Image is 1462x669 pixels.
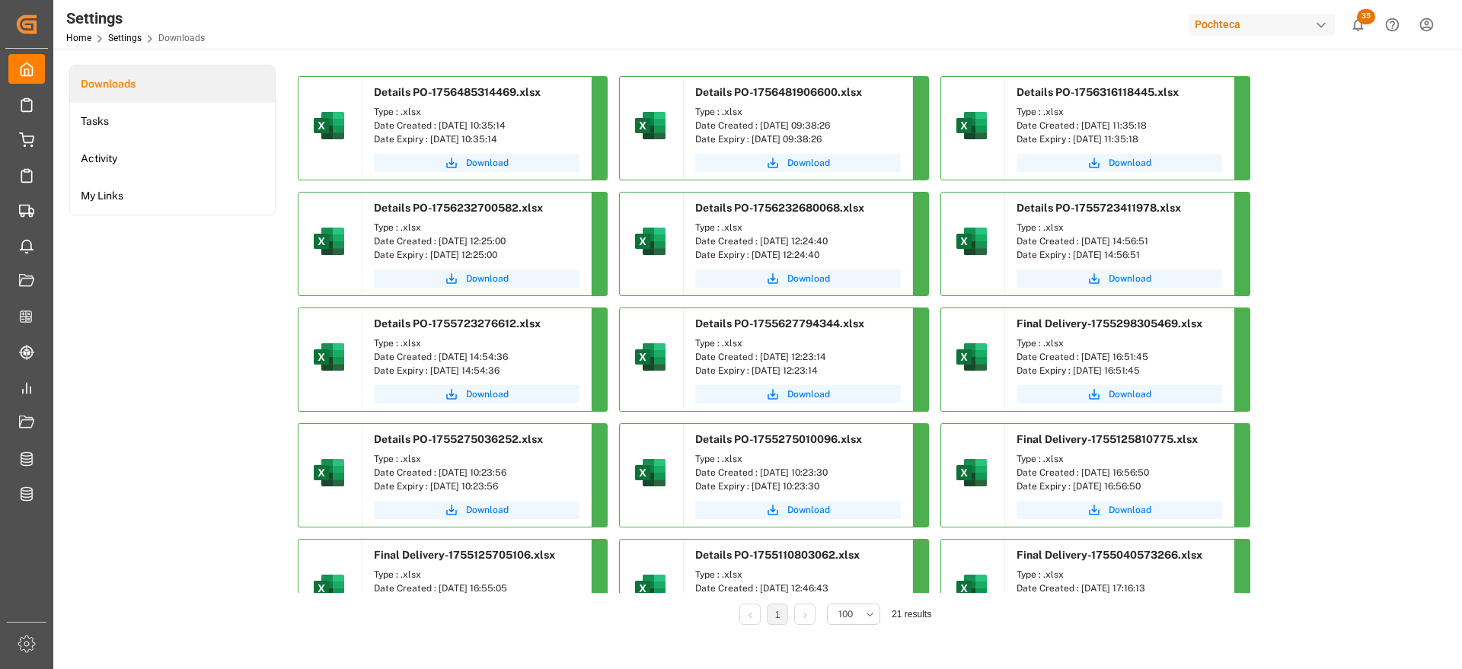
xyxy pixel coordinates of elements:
div: Date Created : [DATE] 14:56:51 [1017,234,1222,248]
span: 100 [838,607,853,621]
div: Date Created : [DATE] 12:46:43 [695,581,901,595]
span: Download [1109,387,1151,401]
div: Date Expiry : [DATE] 10:35:14 [374,132,579,146]
img: microsoft-excel-2019--v1.png [311,223,347,260]
img: microsoft-excel-2019--v1.png [632,570,669,607]
span: Details PO-1755723411978.xlsx [1017,202,1181,214]
div: Type : .xlsx [374,221,579,234]
div: Date Expiry : [DATE] 12:24:40 [695,248,901,262]
img: microsoft-excel-2019--v1.png [311,339,347,375]
button: Download [1017,501,1222,519]
div: Type : .xlsx [695,452,901,466]
img: microsoft-excel-2019--v1.png [953,107,990,144]
button: Download [1017,385,1222,403]
img: microsoft-excel-2019--v1.png [311,107,347,144]
li: My Links [70,177,275,215]
div: Type : .xlsx [1017,452,1222,466]
div: Date Expiry : [DATE] 10:23:56 [374,479,579,493]
div: Date Created : [DATE] 10:23:56 [374,466,579,479]
span: Download [1109,503,1151,517]
a: Settings [108,33,142,43]
div: Date Created : [DATE] 16:56:50 [1017,466,1222,479]
button: Download [695,501,901,519]
img: microsoft-excel-2019--v1.png [953,570,990,607]
a: Download [1017,154,1222,172]
li: Next Page [794,604,816,625]
button: Help Center [1375,8,1409,42]
button: open menu [827,604,880,625]
img: microsoft-excel-2019--v1.png [632,339,669,375]
div: Type : .xlsx [374,105,579,119]
div: Date Created : [DATE] 14:54:36 [374,350,579,364]
span: 35 [1357,9,1375,24]
span: Download [787,156,830,170]
li: Previous Page [739,604,761,625]
span: Details PO-1755110803062.xlsx [695,549,860,561]
span: Final Delivery-1755040573266.xlsx [1017,549,1202,561]
div: Date Created : [DATE] 10:35:14 [374,119,579,132]
span: Details PO-1756232700582.xlsx [374,202,543,214]
div: Pochteca [1189,14,1335,36]
div: Date Created : [DATE] 16:51:45 [1017,350,1222,364]
span: Download [787,272,830,285]
a: Download [695,154,901,172]
div: Date Created : [DATE] 12:24:40 [695,234,901,248]
img: microsoft-excel-2019--v1.png [953,223,990,260]
span: Details PO-1755275010096.xlsx [695,433,862,445]
button: Download [695,385,901,403]
li: 1 [767,604,788,625]
span: Download [466,272,509,285]
a: Home [66,33,91,43]
a: Download [374,501,579,519]
a: Download [1017,269,1222,288]
img: microsoft-excel-2019--v1.png [311,454,347,491]
span: Download [787,387,830,401]
div: Date Created : [DATE] 11:35:18 [1017,119,1222,132]
span: Download [1109,272,1151,285]
div: Settings [66,7,205,30]
div: Type : .xlsx [695,336,901,350]
span: Final Delivery-1755298305469.xlsx [1017,317,1202,330]
button: Pochteca [1189,10,1341,39]
span: Details PO-1755627794344.xlsx [695,317,864,330]
button: Download [374,154,579,172]
div: Type : .xlsx [374,336,579,350]
button: Download [374,269,579,288]
a: Downloads [70,65,275,103]
li: Tasks [70,103,275,140]
div: Type : .xlsx [1017,336,1222,350]
div: Type : .xlsx [1017,568,1222,581]
button: Download [695,269,901,288]
a: Activity [70,140,275,177]
button: show 35 new notifications [1341,8,1375,42]
div: Date Expiry : [DATE] 16:51:45 [1017,364,1222,378]
div: Type : .xlsx [1017,221,1222,234]
img: microsoft-excel-2019--v1.png [632,223,669,260]
div: Date Expiry : [DATE] 16:56:50 [1017,479,1222,493]
a: 1 [775,610,780,620]
div: Date Created : [DATE] 17:16:13 [1017,581,1222,595]
span: Final Delivery-1755125810775.xlsx [1017,433,1198,445]
span: Download [787,503,830,517]
img: microsoft-excel-2019--v1.png [311,570,347,607]
div: Type : .xlsx [1017,105,1222,119]
div: Date Created : [DATE] 10:23:30 [695,466,901,479]
button: Download [374,385,579,403]
div: Date Expiry : [DATE] 11:35:18 [1017,132,1222,146]
div: Date Created : [DATE] 09:38:26 [695,119,901,132]
span: Download [466,503,509,517]
div: Date Created : [DATE] 12:23:14 [695,350,901,364]
img: microsoft-excel-2019--v1.png [632,107,669,144]
div: Date Expiry : [DATE] 14:56:51 [1017,248,1222,262]
img: microsoft-excel-2019--v1.png [953,454,990,491]
div: Type : .xlsx [695,105,901,119]
div: Date Created : [DATE] 12:25:00 [374,234,579,248]
div: Date Created : [DATE] 16:55:05 [374,581,579,595]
